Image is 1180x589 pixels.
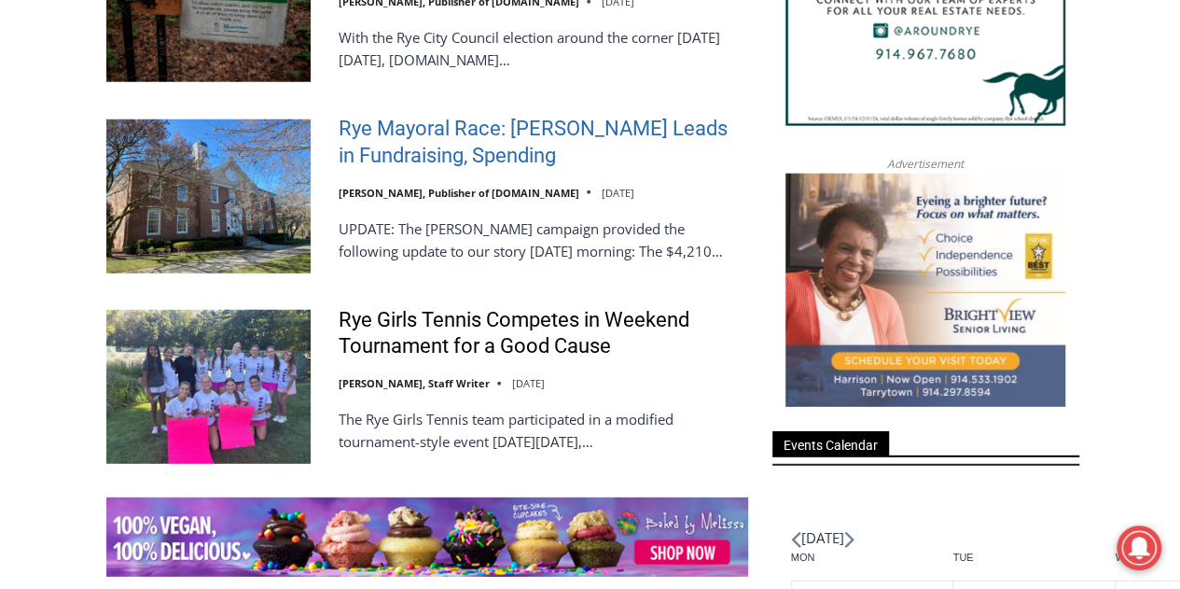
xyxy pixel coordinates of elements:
div: Monday [791,551,953,580]
span: Mon [791,551,953,565]
div: Birds of Prey: Falcon and hawk demos [196,55,270,153]
div: Tuesday [952,551,1115,580]
p: UPDATE: The [PERSON_NAME] campaign provided the following update to our story [DATE] morning: The... [339,217,748,262]
p: The Rye Girls Tennis team participated in a modified tournament-style event [DATE][DATE],… [339,408,748,453]
time: [DATE] [512,376,545,390]
img: Baked by Melissa [106,498,748,577]
span: Advertisement [868,155,982,173]
p: With the Rye City Council election around the corner [DATE][DATE], [DOMAIN_NAME]… [339,26,748,71]
img: Rye Girls Tennis Competes in Weekend Tournament for a Good Cause [106,310,311,463]
a: Previous month [791,531,801,549]
div: 2 [196,158,204,176]
a: Rye Mayoral Race: [PERSON_NAME] Leads in Fundraising, Spending [339,116,748,169]
img: Rye Mayoral Race: Henderson Leads in Fundraising, Spending [106,119,311,273]
div: "The first chef I interviewed talked about coming to [GEOGRAPHIC_DATA] from [GEOGRAPHIC_DATA] in ... [471,1,882,181]
time: [DATE] [602,186,634,200]
div: 6 [218,158,227,176]
span: Tue [952,551,1115,565]
a: Intern @ [DOMAIN_NAME] [449,181,904,232]
a: [PERSON_NAME], Staff Writer [339,376,490,390]
a: [PERSON_NAME] Read Sanctuary Fall Fest: [DATE] [1,186,279,232]
li: [DATE] [801,526,844,551]
a: Rye Girls Tennis Competes in Weekend Tournament for a Good Cause [339,307,748,360]
a: [PERSON_NAME], Publisher of [DOMAIN_NAME] [339,186,579,200]
span: Events Calendar [772,431,889,456]
a: Next month [844,531,854,549]
span: Intern @ [DOMAIN_NAME] [488,186,865,228]
h4: [PERSON_NAME] Read Sanctuary Fall Fest: [DATE] [15,188,248,231]
div: / [209,158,214,176]
img: Brightview Senior Living [785,174,1065,407]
